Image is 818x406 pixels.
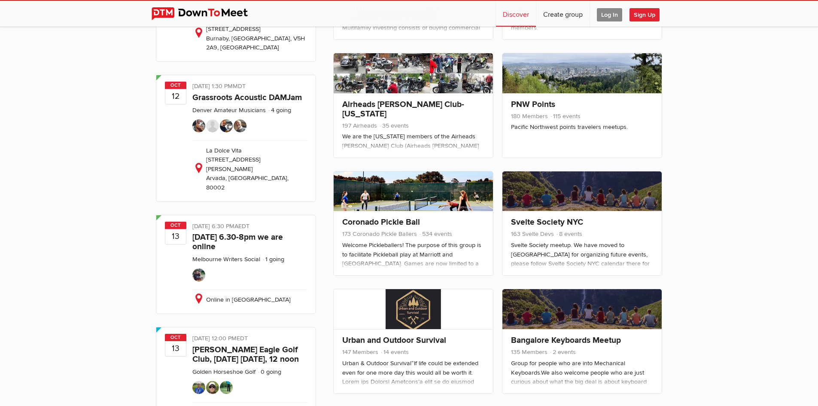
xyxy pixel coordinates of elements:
img: jim bartlett [206,119,219,132]
b: 13 [165,229,186,244]
span: Oct [165,334,186,341]
span: 534 events [419,230,452,238]
div: Pacific Northwest points travelers meetups. [511,122,653,132]
span: 197 Airheads [342,122,377,129]
span: 180 Members [511,113,548,120]
li: 1 going [262,256,284,263]
div: Welcome Pickleballers! The purpose of this group is to facilitate Pickleball play at Marriott and... [342,241,484,371]
b: 13 [165,341,186,356]
div: [DATE] 6:30 PM [192,222,307,233]
img: Darin J [206,381,219,394]
span: 14 events [380,348,409,356]
span: 163 Svelte Devs [511,230,554,238]
img: DownToMeet [152,7,261,20]
span: Oct [165,82,186,89]
a: Grassroots Acoustic DAMJam [192,92,302,103]
img: MatClarke [192,269,205,281]
span: 35 events [379,122,409,129]
img: JamminJeff [192,119,205,132]
li: 0 going [257,368,281,375]
span: Log In [597,8,622,21]
span: Oct [165,222,186,229]
img: Casemaker [220,381,233,394]
span: 2 events [549,348,576,356]
span: 8 events [556,230,582,238]
a: Melbourne Writers Social [192,256,260,263]
span: Online in [GEOGRAPHIC_DATA] [206,296,291,303]
span: 173 Coronado Pickle Ballers [342,230,417,238]
a: Bangalore Keyboards Meetup [511,335,621,345]
a: Svelte Society NYC [511,217,583,227]
a: Log In [590,1,629,27]
a: Denver Amateur Musicians [192,107,266,114]
div: [DATE] 12:00 PM [192,334,307,345]
a: [PERSON_NAME] Eagle Golf Club, [DATE] [DATE], 12 noon [192,345,299,364]
img: M Moore [234,119,246,132]
div: Svelte Society meetup. We have moved to [GEOGRAPHIC_DATA] for organizing future events, please fo... [511,241,653,278]
span: La Dolce Vita [STREET_ADDRESS][PERSON_NAME] Arvada, [GEOGRAPHIC_DATA], 80002 [206,147,289,191]
span: 147 Members [342,348,378,356]
a: [DATE] 6.30-8pm we are online [192,232,283,252]
a: Sign Up [629,1,666,27]
b: 12 [165,89,186,104]
img: JerryMeyer - Bass player/percussionist [220,119,233,132]
span: 115 events [550,113,581,120]
span: Sign Up [629,8,660,21]
span: Australia/Sydney [234,223,249,230]
a: Create group [536,1,590,27]
a: PNW Points [511,99,555,110]
div: [DATE] 1:30 PM [192,82,307,93]
a: Airheads [PERSON_NAME] Club-[US_STATE] [342,99,464,119]
a: Discover [496,1,536,27]
span: America/Denver [233,82,246,90]
a: Coronado Pickle Ball [342,217,420,227]
img: Beth the golf gal [192,381,205,394]
li: 4 going [268,107,291,114]
a: Urban and Outdoor Survival [342,335,446,345]
span: 135 Members [511,348,547,356]
span: America/Toronto [237,335,248,342]
a: Golden Horseshoe Golf [192,368,255,375]
div: Group for people who are into Mechanical Keyboards.We also welcome people who are just curious ab... [511,359,653,396]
